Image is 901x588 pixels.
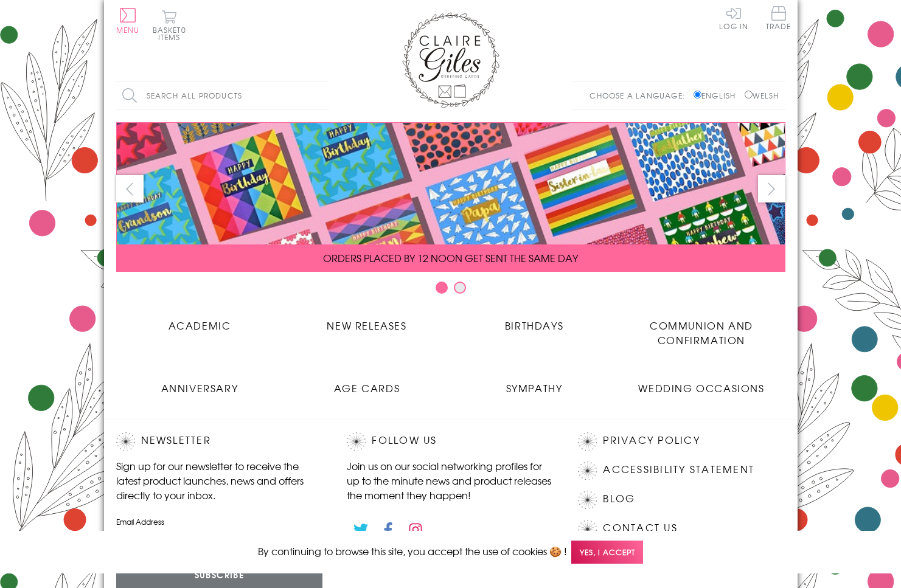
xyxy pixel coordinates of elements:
a: Communion and Confirmation [618,309,785,347]
a: Log In [719,6,748,30]
label: English [694,90,742,101]
label: Welsh [745,90,779,101]
button: Basket0 items [153,10,186,41]
a: New Releases [284,309,451,333]
a: Academic [116,309,284,333]
input: Search all products [116,82,329,109]
input: English [694,91,701,99]
span: Birthdays [505,318,563,333]
span: Sympathy [506,381,563,395]
span: Communion and Confirmation [650,318,753,347]
div: Carousel Pagination [116,281,785,300]
h2: Follow Us [347,432,554,451]
button: prev [116,175,144,202]
a: Privacy Policy [603,432,700,449]
button: Carousel Page 2 [454,282,466,294]
input: Welsh [745,91,753,99]
a: Sympathy [451,372,618,395]
span: 0 items [158,24,186,43]
span: New Releases [327,318,406,333]
span: ORDERS PLACED BY 12 NOON GET SENT THE SAME DAY [323,251,578,265]
span: Yes, I accept [571,541,643,564]
a: Accessibility Statement [603,462,754,478]
button: next [758,175,785,202]
p: Join us on our social networking profiles for up to the minute news and product releases the mome... [347,458,554,502]
a: Age Cards [284,372,451,395]
p: Choose a language: [590,90,691,101]
span: Menu [116,24,140,35]
span: Wedding Occasions [638,381,764,395]
img: Claire Giles Greetings Cards [402,12,499,108]
a: Contact Us [603,520,677,536]
a: Trade [766,6,791,32]
a: Birthdays [451,309,618,333]
a: Wedding Occasions [618,372,785,395]
span: Trade [766,6,791,30]
span: Anniversary [161,381,238,395]
input: Subscribe [116,561,323,588]
p: Sign up for our newsletter to receive the latest product launches, news and offers directly to yo... [116,458,323,502]
span: Age Cards [334,381,400,395]
span: Academic [169,318,231,333]
button: Carousel Page 1 (Current Slide) [436,282,448,294]
h2: Newsletter [116,432,323,451]
a: Anniversary [116,372,284,395]
button: Menu [116,8,140,33]
a: Blog [603,491,635,507]
label: Email Address [116,516,323,527]
input: Search [317,82,329,109]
